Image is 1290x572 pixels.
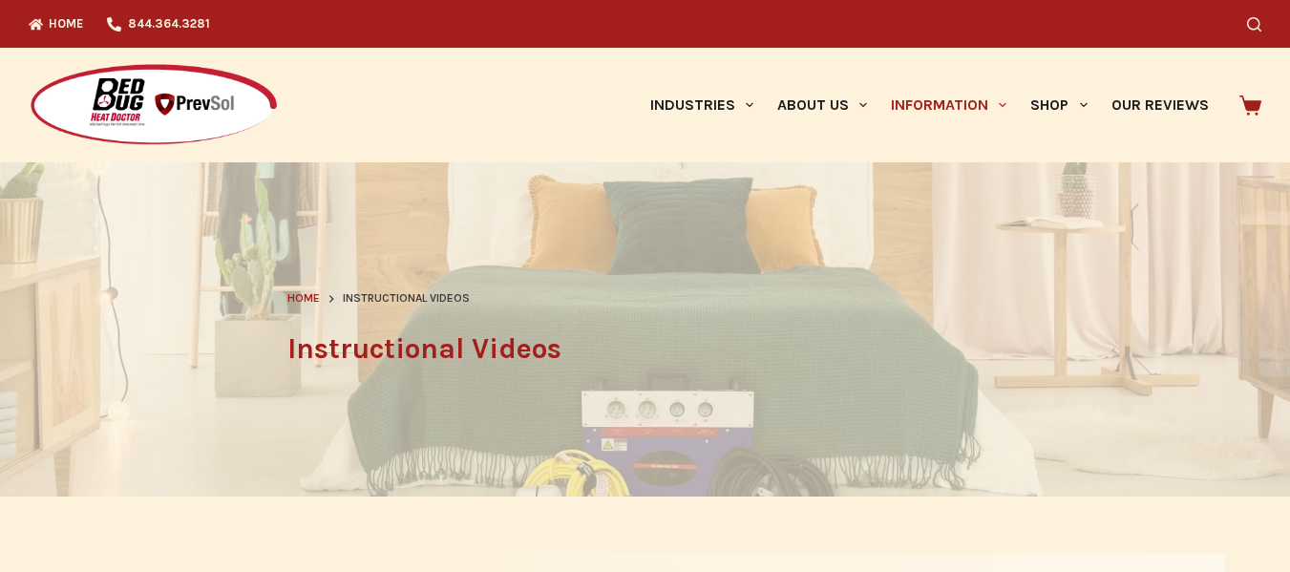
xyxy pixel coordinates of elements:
[1247,17,1261,32] button: Search
[1099,48,1220,162] a: Our Reviews
[765,48,878,162] a: About Us
[29,63,279,148] img: Prevsol/Bed Bug Heat Doctor
[638,48,1220,162] nav: Primary
[879,48,1019,162] a: Information
[287,291,320,305] span: Home
[1019,48,1099,162] a: Shop
[638,48,765,162] a: Industries
[343,289,470,308] span: Instructional Videos
[287,289,320,308] a: Home
[287,328,1004,371] h1: Instructional Videos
